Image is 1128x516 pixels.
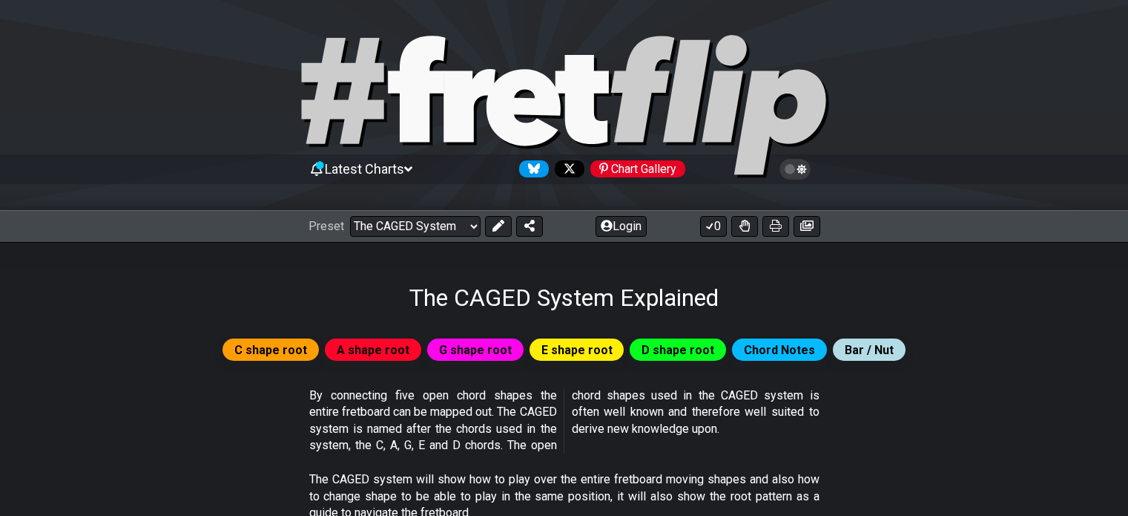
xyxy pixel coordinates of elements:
[596,216,647,237] button: Login
[590,160,685,177] div: Chart Gallery
[541,339,613,361] span: E shape root
[309,388,819,454] p: By connecting five open chord shapes the entire fretboard can be mapped out. The CAGED system is ...
[485,216,512,237] button: Edit Preset
[584,160,685,177] a: #fretflip at Pinterest
[845,339,894,361] span: Bar / Nut
[409,284,719,312] h1: The CAGED System Explained
[744,339,815,361] span: Chord Notes
[439,339,512,361] span: G shape root
[325,161,404,177] span: Latest Charts
[700,216,727,237] button: 0
[309,219,344,233] span: Preset
[762,216,789,237] button: Print
[516,216,543,237] button: Share Preset
[731,216,758,237] button: Toggle Dexterity for all fretkits
[787,163,804,176] span: Toggle light / dark theme
[350,216,481,237] select: Preset
[794,216,820,237] button: Create image
[337,339,409,361] span: A shape root
[234,339,307,361] span: C shape root
[549,160,584,177] a: Follow #fretflip at X
[513,160,549,177] a: Follow #fretflip at Bluesky
[641,339,714,361] span: D shape root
